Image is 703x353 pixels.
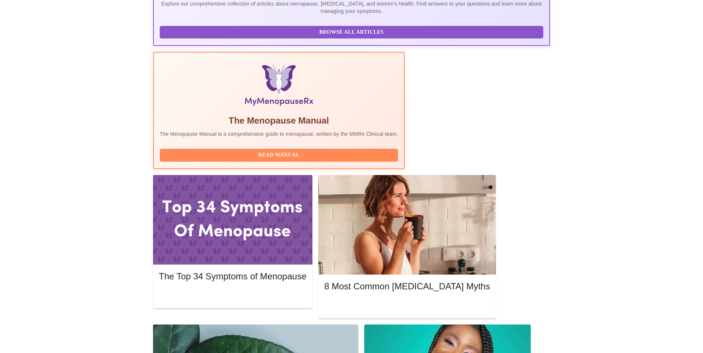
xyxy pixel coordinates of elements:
[167,151,391,160] span: Read Manual
[160,149,398,162] button: Read Manual
[167,28,536,37] span: Browse All Articles
[159,292,308,298] a: Read More
[160,28,546,35] a: Browse All Articles
[324,280,490,292] h5: 8 Most Common [MEDICAL_DATA] Myths
[160,115,398,127] h5: The Menopause Manual
[160,151,400,158] a: Read Manual
[324,302,492,308] a: Read More
[166,291,299,300] span: Read More
[324,299,490,312] button: Read More
[160,26,544,39] button: Browse All Articles
[159,289,306,302] button: Read More
[159,270,306,282] h5: The Top 34 Symptoms of Menopause
[198,64,360,109] img: Menopause Manual
[160,130,398,138] p: The Menopause Manual is a comprehensive guide to menopause, written by the MMRx Clinical team.
[332,301,483,310] span: Read More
